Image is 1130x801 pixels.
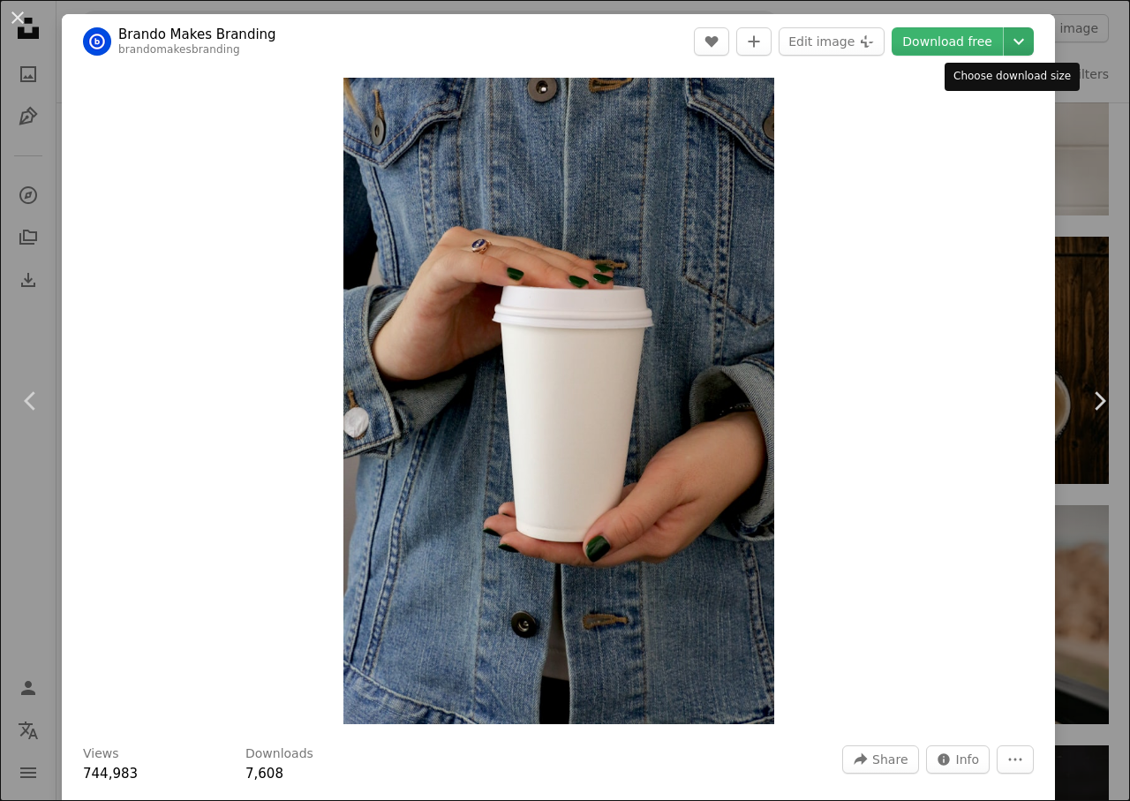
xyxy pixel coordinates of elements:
[956,746,980,773] span: Info
[1004,27,1034,56] button: Choose download size
[343,78,774,724] img: person holding white tumbler
[245,745,313,763] h3: Downloads
[118,26,276,43] a: Brando Makes Branding
[926,745,991,774] button: Stats about this image
[1068,316,1130,486] a: Next
[736,27,772,56] button: Add to Collection
[343,78,774,724] button: Zoom in on this image
[118,43,240,56] a: brandomakesbranding
[997,745,1034,774] button: More Actions
[83,745,119,763] h3: Views
[694,27,729,56] button: Like
[842,745,918,774] button: Share this image
[892,27,1003,56] a: Download free
[245,766,283,782] span: 7,608
[872,746,908,773] span: Share
[945,63,1080,91] div: Choose download size
[83,27,111,56] img: Go to Brando Makes Branding's profile
[779,27,885,56] button: Edit image
[83,766,138,782] span: 744,983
